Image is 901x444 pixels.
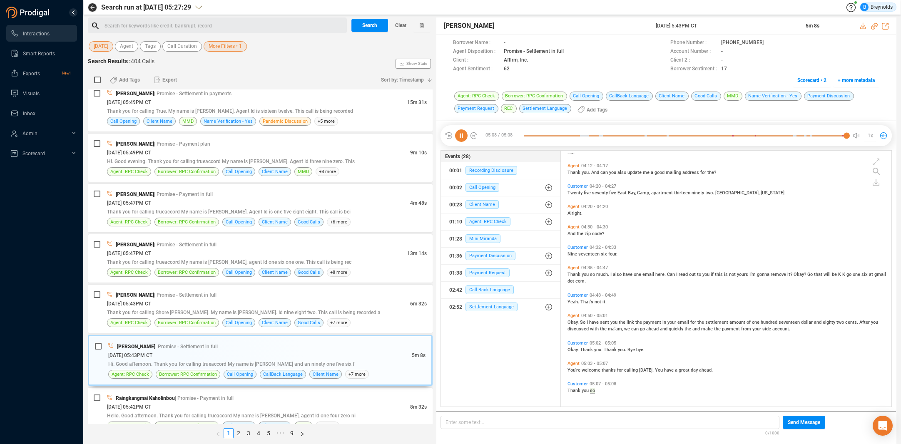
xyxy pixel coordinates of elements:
[779,320,801,325] span: seventeen
[617,170,627,175] span: also
[624,326,631,332] span: we
[449,249,462,263] div: 01:36
[107,159,355,164] span: Hi. Good evening. Thank you for calling trueaccord My name is [PERSON_NAME]. Agent Id three nine ...
[182,117,194,125] span: MMD
[772,326,790,332] span: account.
[679,272,689,277] span: read
[584,190,592,196] span: five
[162,41,202,52] button: Call Duration
[381,73,424,87] span: Sort by: Timestamp
[589,320,600,325] span: have
[314,117,338,126] span: +5 more
[6,25,77,42] li: Interactions
[567,326,590,332] span: discussed
[298,168,309,176] span: MMD
[107,209,351,215] span: Thank you for calling trueaccord My name is [PERSON_NAME]. Agent Id is one five eight eight. This...
[449,283,462,297] div: 02:42
[227,370,253,378] span: Call Opening
[846,272,853,277] span: go
[676,272,679,277] span: I
[22,131,37,136] span: Admin
[608,251,617,257] span: four.
[600,320,610,325] span: sent
[577,231,585,236] span: the
[679,367,691,373] span: great
[116,242,154,248] span: [PERSON_NAME]
[794,272,807,277] span: Okay?
[567,367,582,373] span: You're
[327,268,351,277] span: +8 more
[149,73,182,87] button: Export
[154,141,210,147] span: | Promise - Payment plan
[567,211,582,216] span: Alright.
[627,320,635,325] span: link
[351,19,388,32] button: Search
[595,299,602,305] span: not
[465,166,517,175] span: Recording Disclosure
[23,91,40,97] span: Visuals
[582,388,590,393] span: you
[627,170,643,175] span: update
[263,117,308,125] span: Pandemic Discussion
[635,320,643,325] span: the
[62,65,70,82] span: New!
[634,272,642,277] span: one
[313,370,338,378] span: Client Name
[410,200,427,206] span: 4m 48s
[204,117,253,125] span: Name Verification - Yes
[655,272,667,277] span: here.
[88,285,433,333] div: [PERSON_NAME]| Promise - Settlement in full[DATE] 05:43PM CT6m 32sThank you for calling Shore [PE...
[449,300,462,314] div: 02:52
[646,326,660,332] span: ahead
[771,272,787,277] span: remove
[10,65,70,82] a: ExportsNew!
[10,85,70,102] a: Visuals
[327,318,351,327] span: +7 more
[587,320,589,325] span: I
[22,151,45,156] span: Scorecard
[376,73,433,87] button: Sort by: Timestamp
[575,278,586,284] span: com.
[465,303,518,311] span: Settlement Language
[864,130,876,141] button: 1x
[147,117,172,125] span: Client Name
[651,170,655,175] span: a
[107,99,151,105] span: [DATE] 05:49PM CT
[465,234,500,243] span: Mini Miranda
[863,3,866,11] span: B
[662,320,667,325] span: in
[110,218,148,226] span: Agent: RPC Check
[801,320,814,325] span: dollar
[705,190,715,196] span: two.
[110,117,137,125] span: Call Opening
[441,299,560,315] button: 02:52Settlement Language
[594,347,604,352] span: you.
[729,320,747,325] span: amount
[674,190,692,196] span: thirteen
[6,7,52,18] img: prodigal-logo
[761,190,786,196] span: [US_STATE].
[572,103,612,117] button: Add Tags
[737,272,749,277] span: yours
[637,190,651,196] span: Camp,
[609,190,617,196] span: five
[697,272,702,277] span: to
[407,251,427,256] span: 13m 14s
[868,129,873,142] span: 1x
[807,272,814,277] span: Go
[715,272,724,277] span: this
[567,299,580,305] span: Yeah.
[585,231,592,236] span: zip
[6,65,77,82] li: Exports
[859,320,871,325] span: After
[110,268,148,276] span: Agent: RPC Check
[441,213,560,230] button: 01:10Agent: RPC Check
[836,320,845,325] span: two
[465,183,499,192] span: Call Opening
[711,272,715,277] span: if
[449,232,462,246] div: 01:28
[729,272,737,277] span: not
[107,251,151,256] span: [DATE] 05:47PM CT
[567,347,580,352] span: Okay.
[116,141,154,147] span: [PERSON_NAME]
